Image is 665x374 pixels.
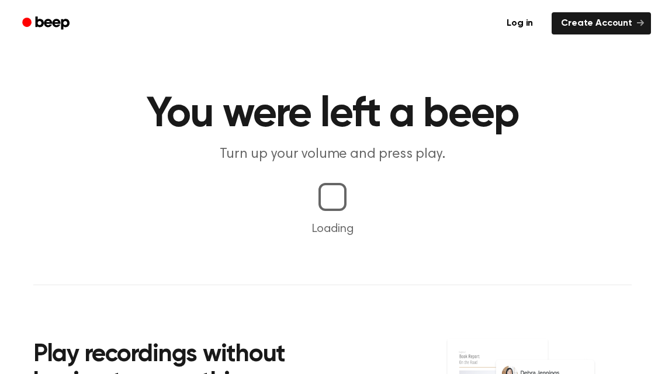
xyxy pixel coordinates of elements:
[14,220,651,238] p: Loading
[552,12,651,34] a: Create Account
[495,10,545,37] a: Log in
[14,12,80,35] a: Beep
[108,145,557,164] p: Turn up your volume and press play.
[33,93,632,136] h1: You were left a beep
